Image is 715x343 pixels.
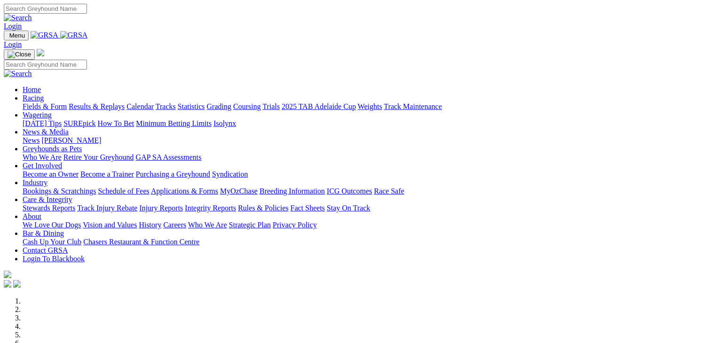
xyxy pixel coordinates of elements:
[136,153,202,161] a: GAP SA Assessments
[23,255,85,263] a: Login To Blackbook
[9,32,25,39] span: Menu
[213,119,236,127] a: Isolynx
[23,187,96,195] a: Bookings & Scratchings
[384,102,442,110] a: Track Maintenance
[4,14,32,22] img: Search
[63,119,95,127] a: SUREpick
[23,86,41,94] a: Home
[23,229,64,237] a: Bar & Dining
[23,153,711,162] div: Greyhounds as Pets
[358,102,382,110] a: Weights
[220,187,258,195] a: MyOzChase
[23,153,62,161] a: Who We Are
[4,60,87,70] input: Search
[136,119,212,127] a: Minimum Betting Limits
[23,204,711,212] div: Care & Integrity
[69,102,125,110] a: Results & Replays
[23,187,711,195] div: Industry
[13,280,21,288] img: twitter.svg
[23,119,62,127] a: [DATE] Tips
[238,204,289,212] a: Rules & Policies
[83,221,137,229] a: Vision and Values
[23,136,711,145] div: News & Media
[178,102,205,110] a: Statistics
[23,102,67,110] a: Fields & Form
[98,187,149,195] a: Schedule of Fees
[63,153,134,161] a: Retire Your Greyhound
[41,136,101,144] a: [PERSON_NAME]
[163,221,186,229] a: Careers
[23,204,75,212] a: Stewards Reports
[80,170,134,178] a: Become a Trainer
[23,145,82,153] a: Greyhounds as Pets
[156,102,176,110] a: Tracks
[4,280,11,288] img: facebook.svg
[4,271,11,278] img: logo-grsa-white.png
[374,187,404,195] a: Race Safe
[259,187,325,195] a: Breeding Information
[23,170,79,178] a: Become an Owner
[4,49,35,60] button: Toggle navigation
[37,49,44,56] img: logo-grsa-white.png
[4,40,22,48] a: Login
[327,187,372,195] a: ICG Outcomes
[282,102,356,110] a: 2025 TAB Adelaide Cup
[23,94,44,102] a: Racing
[207,102,231,110] a: Grading
[23,212,41,220] a: About
[23,221,711,229] div: About
[229,221,271,229] a: Strategic Plan
[31,31,58,39] img: GRSA
[139,221,161,229] a: History
[23,246,68,254] a: Contact GRSA
[139,204,183,212] a: Injury Reports
[23,238,81,246] a: Cash Up Your Club
[291,204,325,212] a: Fact Sheets
[136,170,210,178] a: Purchasing a Greyhound
[23,102,711,111] div: Racing
[4,31,29,40] button: Toggle navigation
[23,136,39,144] a: News
[273,221,317,229] a: Privacy Policy
[23,119,711,128] div: Wagering
[4,4,87,14] input: Search
[23,170,711,179] div: Get Involved
[262,102,280,110] a: Trials
[4,70,32,78] img: Search
[23,195,72,203] a: Care & Integrity
[188,221,227,229] a: Who We Are
[23,179,47,187] a: Industry
[8,51,31,58] img: Close
[77,204,137,212] a: Track Injury Rebate
[185,204,236,212] a: Integrity Reports
[23,221,81,229] a: We Love Our Dogs
[126,102,154,110] a: Calendar
[23,238,711,246] div: Bar & Dining
[83,238,199,246] a: Chasers Restaurant & Function Centre
[23,111,52,119] a: Wagering
[233,102,261,110] a: Coursing
[98,119,134,127] a: How To Bet
[60,31,88,39] img: GRSA
[212,170,248,178] a: Syndication
[4,22,22,30] a: Login
[23,162,62,170] a: Get Involved
[151,187,218,195] a: Applications & Forms
[23,128,69,136] a: News & Media
[327,204,370,212] a: Stay On Track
